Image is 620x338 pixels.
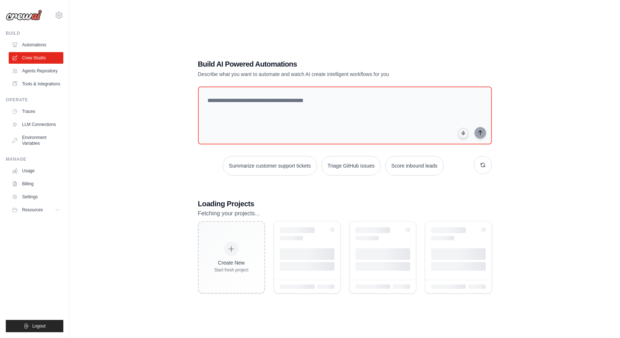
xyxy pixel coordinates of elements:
button: Triage GitHub issues [321,156,381,176]
button: Summarize customer support tickets [223,156,317,176]
a: Environment Variables [9,132,63,149]
button: Logout [6,320,63,332]
img: Logo [6,10,42,21]
a: Tools & Integrations [9,78,63,90]
button: Click to speak your automation idea [458,128,469,139]
a: Crew Studio [9,52,63,64]
button: Resources [9,204,63,216]
p: Describe what you want to automate and watch AI create intelligent workflows for you [198,71,441,78]
div: Start fresh project [214,267,249,273]
a: Traces [9,106,63,117]
h3: Loading Projects [198,199,492,209]
button: Score inbound leads [385,156,444,176]
span: Logout [32,323,46,329]
p: Fetching your projects... [198,209,492,218]
a: Usage [9,165,63,177]
div: Create New [214,259,249,266]
a: Automations [9,39,63,51]
h1: Build AI Powered Automations [198,59,441,69]
a: Settings [9,191,63,203]
div: Manage [6,156,63,162]
span: Resources [22,207,43,213]
div: Build [6,30,63,36]
button: Get new suggestions [474,156,492,174]
a: LLM Connections [9,119,63,130]
a: Agents Repository [9,65,63,77]
a: Billing [9,178,63,190]
div: Operate [6,97,63,103]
